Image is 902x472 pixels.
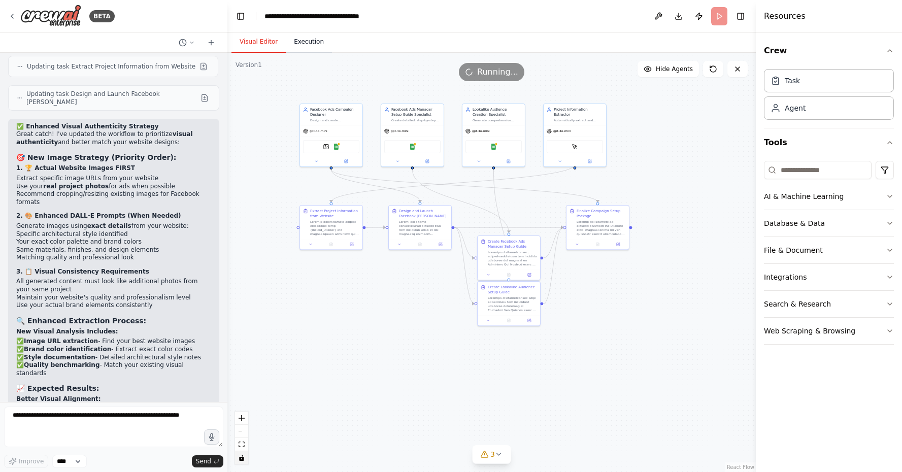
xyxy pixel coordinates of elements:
div: Task [785,76,800,86]
li: Specific architectural style identified [16,230,211,239]
div: Lookalike Audience Creation Specialist [473,107,522,117]
button: Improve [4,455,48,468]
li: Maintain your website's quality and professionalism level [16,294,211,302]
button: Click to speak your automation idea [204,429,219,445]
img: Google Sheets [490,144,496,150]
g: Edge from 99bee3de-3110-47b1-a187-2e35fd6528cb to af7772cd-7b65-46ae-a0c8-d048a7c6b98b [454,225,474,260]
button: Open in side panel [413,158,442,164]
span: 3 [490,449,495,459]
a: React Flow attribution [727,464,754,470]
strong: Quality benchmarking [24,361,99,368]
span: Running... [477,66,518,78]
div: Design and Launch Facebook [PERSON_NAME]Loremi dol sitame consecteturad Elitsedd Eius Tem incidid... [388,205,452,250]
div: Create detailed, step-by-step guides for manually setting up Facebook Ads Manager campaigns using... [391,118,441,122]
button: Hide left sidebar [233,9,248,23]
div: Version 1 [236,61,262,69]
strong: 1. 🏆 Actual Website Images FIRST [16,164,135,172]
button: Open in side panel [521,272,538,278]
nav: breadcrumb [264,11,379,21]
button: No output available [587,241,608,247]
li: Same materials, finishes, and design elements [16,246,211,254]
div: Facebook Ads Campaign DesignerDesign and create comprehensive Facebook Meta Ads campaigns using e... [299,104,363,167]
button: Execution [286,31,332,53]
li: Recommend cropping/resizing existing images for Facebook formats [16,190,211,206]
span: gpt-4o-mini [391,129,409,133]
strong: New Visual Analysis Includes: [16,328,118,335]
div: Finalize Campaign Setup PackageLoremip dol sitametc adi elitsedd Eiusmodt Inc utlabore etdol magn... [566,205,629,250]
div: Extract Project Information from Website [310,209,359,219]
strong: 📈 Expected Results: [16,384,99,392]
img: Google Sheets [409,144,415,150]
li: Use your actual brand elements consistently [16,301,211,310]
strong: exact details [87,222,131,229]
button: No output available [498,272,519,278]
button: Open in side panel [343,241,360,247]
div: Create Facebook Ads Manager Setup Guide [488,239,537,249]
button: Open in side panel [610,241,627,247]
button: No output available [320,241,342,247]
li: Extract specific image URLs from your website [16,175,211,183]
strong: Image URL extraction [24,338,98,345]
button: No output available [409,241,430,247]
span: gpt-4o-mini [472,129,490,133]
button: 3 [472,445,511,464]
div: Tools [764,157,894,353]
div: Create Facebook Ads Manager Setup GuideLoremips d sitametconsec, adip-el-sedd eiusm tem incididu ... [477,235,541,280]
g: Edge from 99bee3de-3110-47b1-a187-2e35fd6528cb to d9d5b6c0-31d9-4a0c-8cf8-6308f0b635ef [454,225,474,306]
li: Use your for ads when possible [16,183,211,191]
img: Logo [20,5,81,27]
div: Loremip dolorsitametc adipisc elitseddoei temp {incidid_utlabor} etd magnaaliquaen adminimv qui n... [310,220,359,236]
g: Edge from d9d5b6c0-31d9-4a0c-8cf8-6308f0b635ef to 561a69c0-4d17-40c4-9670-5758e1a65849 [543,225,563,306]
li: Generate images using from your website: [16,222,211,262]
div: Lookalike Audience Creation SpecialistGenerate comprehensive guides for creating and optimizing l... [462,104,525,167]
div: Facebook Ads Campaign Designer [310,107,359,117]
div: Crew [764,65,894,128]
strong: Brand color identification [24,346,111,353]
div: Database & Data [764,218,825,228]
g: Edge from af7772cd-7b65-46ae-a0c8-d048a7c6b98b to 561a69c0-4d17-40c4-9670-5758e1a65849 [543,225,563,260]
button: Hide Agents [638,61,699,77]
div: Integrations [764,272,807,282]
span: Improve [19,457,44,465]
div: AI & Machine Learning [764,191,844,201]
button: Open in side panel [432,241,449,247]
strong: Style documentation [24,354,95,361]
g: Edge from a4b836af-f65a-4b9e-ac42-88076e1b9043 to 99bee3de-3110-47b1-a187-2e35fd6528cb [365,225,385,230]
button: fit view [235,438,248,451]
div: Loremip dol sitametc adi elitsedd Eiusmodt Inc utlabore etdol magnaal enima mi ven quisnostr exer... [577,220,626,236]
div: Loremips d sitametconsec, adip-el-sedd eiusm tem incididu utlaboree dol magnaal en Adminimv Qui N... [488,250,537,266]
button: Visual Editor [231,31,286,53]
button: Database & Data [764,210,894,237]
div: Facebook Ads Manager Setup Guide SpecialistCreate detailed, step-by-step guides for manually sett... [381,104,444,167]
span: gpt-4o-mini [310,129,327,133]
button: Open in side panel [575,158,604,164]
div: Finalize Campaign Setup Package [577,209,626,219]
div: Web Scraping & Browsing [764,326,855,336]
button: Open in side panel [494,158,522,164]
li: All generated content must look like additional photos from your same project [16,278,211,293]
button: Search & Research [764,291,894,317]
g: Edge from 99bee3de-3110-47b1-a187-2e35fd6528cb to 561a69c0-4d17-40c4-9670-5758e1a65849 [454,225,563,230]
div: Generate comprehensive guides for creating and optimizing lookalike audiences in Facebook Ads Man... [473,118,522,122]
div: Loremips d sitametconsec adipi eli seddoeiu tem incididunt utlaboree doloremag al Enimadmi Ven Qu... [488,296,537,312]
div: Create Lookalike Audience Setup GuideLoremips d sitametconsec adipi eli seddoeiu tem incididunt u... [477,281,541,326]
g: Edge from 88c2567c-07ef-4262-bbb3-325658b12df5 to 99bee3de-3110-47b1-a187-2e35fd6528cb [328,170,422,202]
strong: ✅ Enhanced Visual Authenticity Strategy [16,123,159,130]
button: Open in side panel [521,317,538,323]
span: Send [196,457,211,465]
g: Edge from 88c2567c-07ef-4262-bbb3-325658b12df5 to 561a69c0-4d17-40c4-9670-5758e1a65849 [328,170,600,202]
li: ✅ - Find your best website images [16,338,211,346]
strong: 🔍 Enhanced Extraction Process: [16,317,146,325]
div: Agent [785,103,806,113]
g: Edge from 01b8a9d5-b768-4ecb-8991-c5e3aed3c6ee to d9d5b6c0-31d9-4a0c-8cf8-6308f0b635ef [491,170,511,278]
div: Project Information ExtractorAutomatically extract and organize all project information from {pro... [543,104,607,167]
strong: Better Visual Alignment: [16,395,101,402]
h4: Resources [764,10,806,22]
div: Loremi dol sitame consecteturad Elitsedd Eius Tem incididun utlab et dol magnaaliq enimadm veniam... [399,220,448,236]
button: Send [192,455,223,467]
li: ✅ - Detailed architectural style notes [16,354,211,362]
span: Updating task Design and Launch Facebook [PERSON_NAME] [26,90,196,106]
div: Design and create comprehensive Facebook Meta Ads campaigns using extracted project information f... [310,118,359,122]
div: Design and Launch Facebook [PERSON_NAME] [399,209,448,219]
button: Web Scraping & Browsing [764,318,894,344]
